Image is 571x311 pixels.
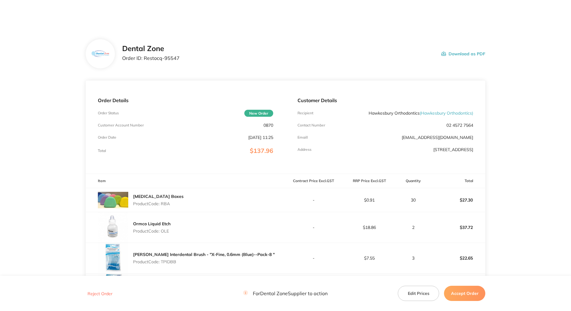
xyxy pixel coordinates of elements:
button: Edit Prices [398,286,439,301]
p: Hawkesbury Orthodontics [369,111,473,116]
p: Order Date [98,135,116,140]
p: 02 4572 7564 [446,123,473,128]
p: [DATE] 11:25 [248,135,273,140]
span: New Order [244,110,273,117]
th: Total [429,174,485,188]
p: $22.65 [430,251,485,265]
p: - [286,256,341,261]
h2: Dental Zone [122,44,180,53]
p: Order Status [98,111,119,115]
button: Download as PDF [441,44,485,63]
p: 0870 [263,123,273,128]
img: a2liazRzbw [90,44,110,64]
p: Product Code: RBA [133,201,184,206]
p: Contact Number [298,123,325,127]
button: Accept Order [444,286,485,301]
img: dTQzeW8wOQ [98,212,128,243]
th: Contract Price Excl. GST [285,174,341,188]
p: Customer Account Number [98,123,144,127]
a: [EMAIL_ADDRESS][DOMAIN_NAME] [402,135,473,140]
p: 30 [398,198,429,202]
p: Product Code: TPIDBB [133,259,275,264]
p: For Dental Zone Supplier to action [243,291,328,296]
p: 2 [398,225,429,230]
p: Order Details [98,98,273,103]
p: $18.86 [342,225,397,230]
p: $7.55 [342,256,397,261]
p: Customer Details [298,98,473,103]
p: Order ID: Restocq- 95547 [122,55,180,61]
th: Item [86,174,286,188]
p: - [286,198,341,202]
p: Total [98,149,106,153]
p: [STREET_ADDRESS] [433,147,473,152]
p: 3 [398,256,429,261]
span: ( Hawkesbury Orthodontics ) [420,110,473,116]
p: - [286,225,341,230]
th: Quantity [397,174,429,188]
p: Recipient [298,111,313,115]
th: RRP Price Excl. GST [342,174,397,188]
span: $137.96 [250,147,273,154]
a: Ormco Liquid Etch [133,221,170,226]
p: Address [298,147,311,152]
a: [PERSON_NAME] Interdental Brush - "X-Fine, 0.6mm (Blue)--Pack-8 " [133,252,275,257]
img: OXh3enAxaw [98,192,128,208]
img: Restocq logo [32,9,92,18]
p: $37.72 [430,220,485,235]
img: cXJyN3N0aw [98,274,128,304]
p: Emaill [298,135,308,140]
p: $27.30 [430,193,485,207]
a: [MEDICAL_DATA] Boxes [133,194,184,199]
img: bWh5MmU3MQ [98,243,128,273]
p: Product Code: OLE [133,229,170,233]
p: $0.91 [342,198,397,202]
a: Restocq logo [32,9,92,19]
button: Reject Order [86,291,114,296]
